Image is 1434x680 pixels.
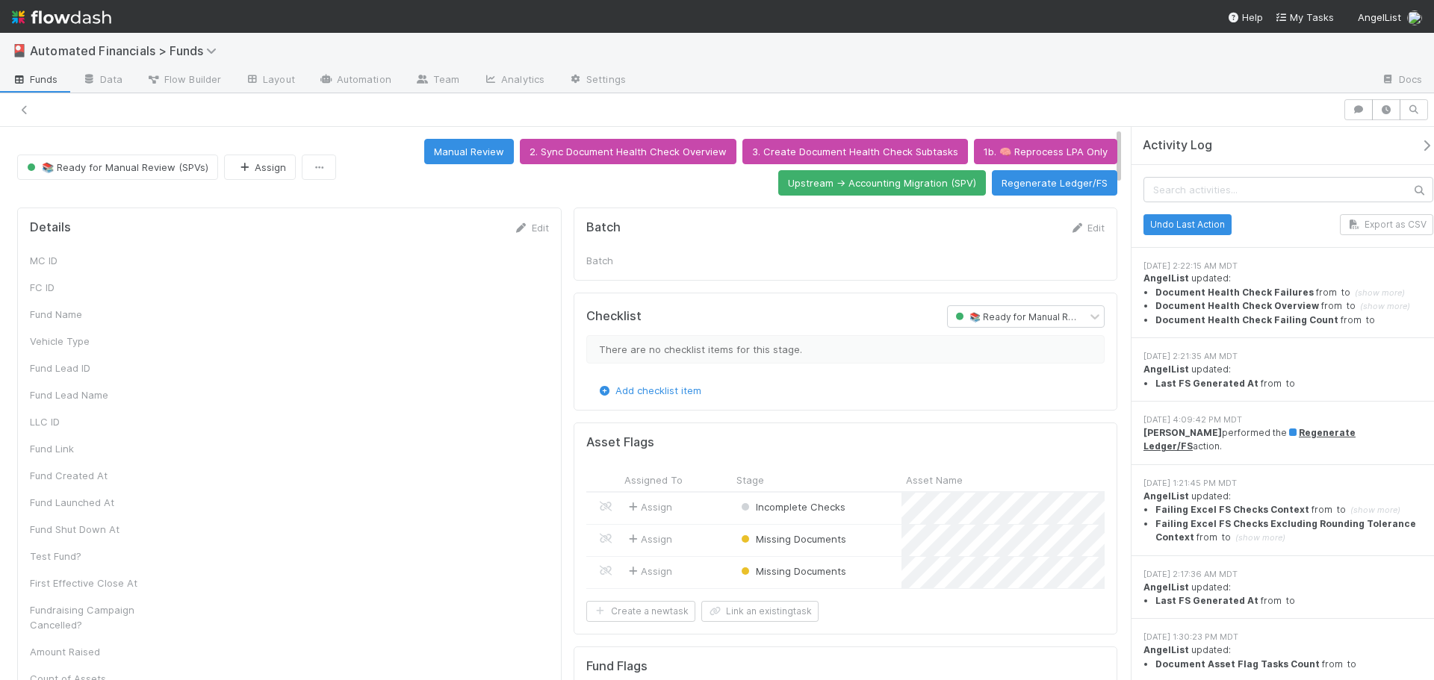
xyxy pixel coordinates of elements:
[586,335,1105,364] div: There are no checklist items for this stage.
[1155,503,1433,517] summary: Failing Excel FS Checks Context from to (show more)
[1143,177,1433,202] input: Search activities...
[1143,414,1433,426] div: [DATE] 4:09:42 PM MDT
[30,468,142,483] div: Fund Created At
[1155,286,1433,299] summary: Document Health Check Failures from to (show more)
[30,414,142,429] div: LLC ID
[1155,504,1309,515] strong: Failing Excel FS Checks Context
[1143,427,1222,438] strong: [PERSON_NAME]
[30,441,142,456] div: Fund Link
[424,139,514,164] button: Manual Review
[1143,643,1433,671] div: updated:
[738,565,846,577] span: Missing Documents
[30,43,224,58] span: Automated Financials > Funds
[701,601,819,622] button: Link an existingtask
[1143,568,1433,581] div: [DATE] 2:17:36 AM MDT
[742,139,968,164] button: 3. Create Document Health Check Subtasks
[738,499,845,514] div: Incomplete Checks
[1143,138,1212,153] span: Activity Log
[30,307,142,322] div: Fund Name
[1155,299,1433,313] summary: Document Health Check Overview from to (show more)
[12,4,111,30] img: logo-inverted-e16ddd16eac7371096b0.svg
[1155,595,1258,606] strong: Last FS Generated At
[1155,314,1338,325] strong: Document Health Check Failing Count
[586,435,654,450] h5: Asset Flags
[403,69,471,93] a: Team
[1227,10,1263,25] div: Help
[30,387,142,402] div: Fund Lead Name
[624,472,683,487] span: Assigned To
[12,44,27,57] span: 🎴
[30,575,142,590] div: First Effective Close At
[1143,490,1433,545] div: updated:
[1155,378,1258,389] strong: Last FS Generated At
[626,499,672,514] span: Assign
[30,644,142,659] div: Amount Raised
[1155,300,1319,311] strong: Document Health Check Overview
[626,531,672,546] span: Assign
[30,253,142,268] div: MC ID
[1155,594,1433,608] li: from to
[12,72,58,87] span: Funds
[626,564,672,578] span: Assign
[738,564,846,578] div: Missing Documents
[1155,518,1416,543] strong: Failing Excel FS Checks Excluding Rounding Tolerance Context
[1143,477,1433,490] div: [DATE] 1:21:45 PM MDT
[1143,350,1433,363] div: [DATE] 2:21:35 AM MDT
[1155,658,1433,671] li: from to
[1143,426,1433,454] div: performed the action.
[1143,581,1189,593] strong: AngelList
[1070,222,1105,234] a: Edit
[738,501,845,513] span: Incomplete Checks
[1350,505,1400,515] span: (show more)
[1143,364,1189,375] strong: AngelList
[738,533,846,545] span: Missing Documents
[1155,658,1320,670] strong: Document Asset Flag Tasks Count
[30,549,142,564] div: Test Fund?
[586,220,621,235] h5: Batch
[586,253,698,268] div: Batch
[1340,214,1433,235] button: Export as CSV
[586,309,642,324] h5: Checklist
[1155,314,1433,327] li: from to
[1143,214,1232,235] button: Undo Last Action
[471,69,556,93] a: Analytics
[1143,363,1433,390] div: updated:
[70,69,134,93] a: Data
[1143,260,1433,272] div: [DATE] 2:22:15 AM MDT
[30,361,142,375] div: Fund Lead ID
[736,472,764,487] span: Stage
[586,601,695,622] button: Create a newtask
[1143,631,1433,643] div: [DATE] 1:30:23 PM MDT
[134,69,233,93] a: Flow Builder
[1155,377,1433,390] li: from to
[974,139,1117,164] button: 1b. 🧠 Reprocess LPA Only
[1155,287,1314,298] strong: Document Health Check Failures
[1155,517,1433,545] summary: Failing Excel FS Checks Excluding Rounding Tolerance Context from to (show more)
[1143,272,1189,284] strong: AngelList
[224,155,296,180] button: Assign
[556,69,638,93] a: Settings
[597,384,701,396] a: Add checklist item
[17,155,218,180] button: 📚 Ready for Manual Review (SPVs)
[738,531,846,546] div: Missing Documents
[1369,69,1434,93] a: Docs
[30,280,142,295] div: FC ID
[1407,10,1422,25] img: avatar_574f8970-b283-40ff-a3d7-26909d9947cc.png
[1143,272,1433,327] div: updated:
[778,170,986,196] button: Upstream -> Accounting Migration (SPV)
[30,522,142,537] div: Fund Shut Down At
[1143,644,1189,655] strong: AngelList
[520,139,736,164] button: 2. Sync Document Health Check Overview
[586,659,648,674] h5: Fund Flags
[30,495,142,510] div: Fund Launched At
[1275,10,1334,25] a: My Tasks
[30,220,71,235] h5: Details
[1235,532,1285,543] span: (show more)
[1358,11,1401,23] span: AngelList
[233,69,307,93] a: Layout
[1143,490,1189,502] strong: AngelList
[1355,287,1405,298] span: (show more)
